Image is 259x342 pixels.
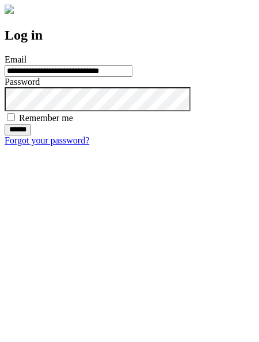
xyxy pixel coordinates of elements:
label: Password [5,77,40,87]
label: Email [5,55,26,64]
label: Remember me [19,113,73,123]
h2: Log in [5,28,254,43]
img: logo-4e3dc11c47720685a147b03b5a06dd966a58ff35d612b21f08c02c0306f2b779.png [5,5,14,14]
a: Forgot your password? [5,135,89,145]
